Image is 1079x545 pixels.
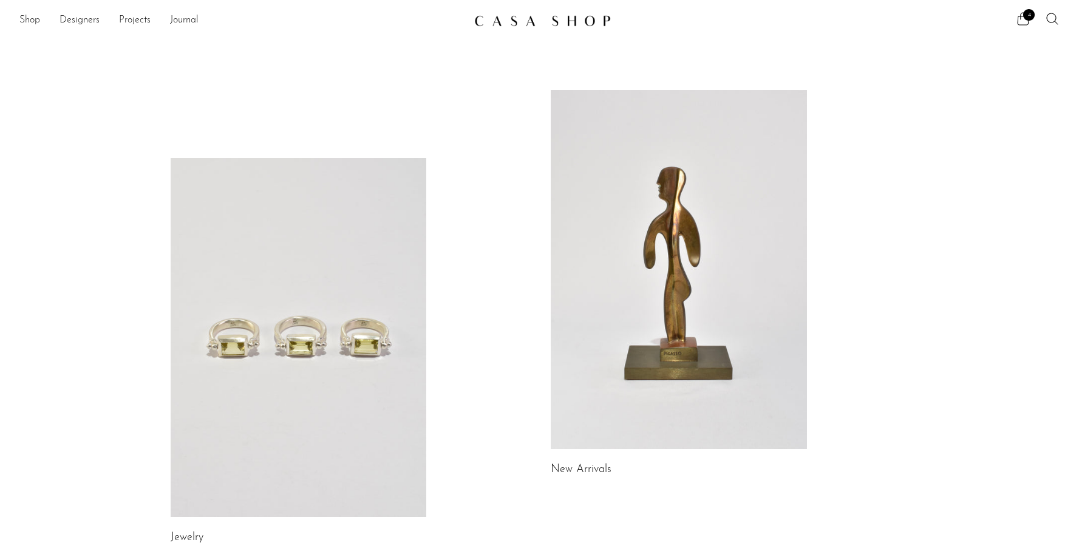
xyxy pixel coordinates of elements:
[19,13,40,29] a: Shop
[1023,9,1035,21] span: 4
[19,10,465,31] nav: Desktop navigation
[170,13,199,29] a: Journal
[119,13,151,29] a: Projects
[19,10,465,31] ul: NEW HEADER MENU
[171,532,203,543] a: Jewelry
[60,13,100,29] a: Designers
[551,464,611,475] a: New Arrivals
